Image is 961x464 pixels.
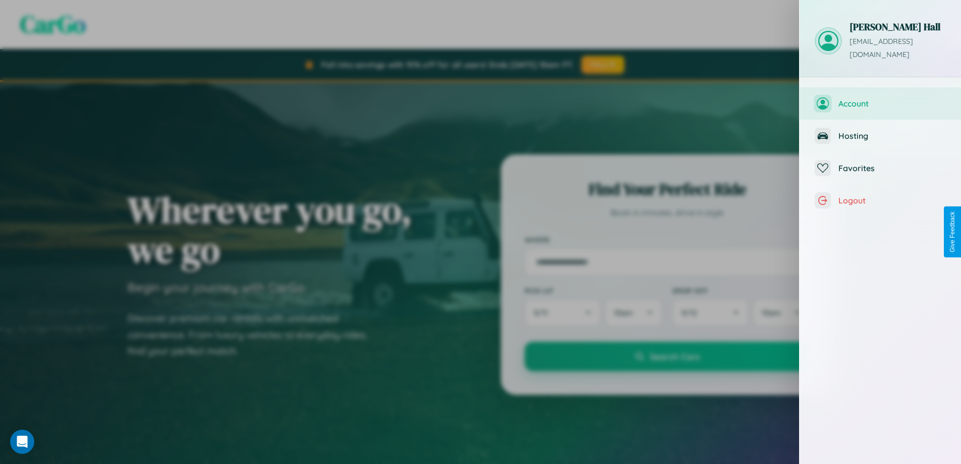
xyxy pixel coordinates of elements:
div: Give Feedback [949,212,956,252]
span: Account [838,98,946,109]
button: Logout [800,184,961,217]
span: Logout [838,195,946,205]
div: Open Intercom Messenger [10,430,34,454]
h3: [PERSON_NAME] Hall [850,20,946,33]
span: Favorites [838,163,946,173]
button: Favorites [800,152,961,184]
button: Hosting [800,120,961,152]
p: [EMAIL_ADDRESS][DOMAIN_NAME] [850,35,946,62]
span: Hosting [838,131,946,141]
button: Account [800,87,961,120]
